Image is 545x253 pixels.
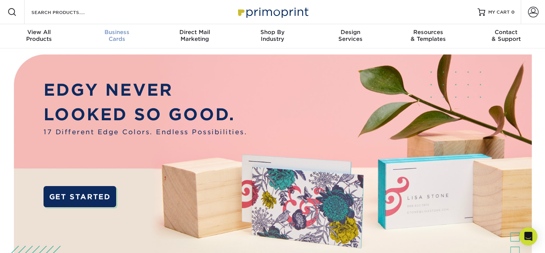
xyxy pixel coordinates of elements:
a: Shop ByIndustry [234,24,311,48]
a: DesignServices [311,24,389,48]
a: Contact& Support [467,24,545,48]
img: Primoprint [235,4,310,20]
span: Shop By [234,29,311,36]
p: EDGY NEVER [44,78,247,102]
a: Resources& Templates [389,24,467,48]
span: Contact [467,29,545,36]
span: MY CART [488,9,510,16]
span: Design [311,29,389,36]
span: 0 [511,9,515,15]
a: GET STARTED [44,186,116,208]
div: & Support [467,29,545,42]
input: SEARCH PRODUCTS..... [31,8,104,17]
div: & Templates [389,29,467,42]
span: Resources [389,29,467,36]
a: Direct MailMarketing [156,24,234,48]
div: Services [311,29,389,42]
span: Business [78,29,156,36]
span: Direct Mail [156,29,234,36]
div: Industry [234,29,311,42]
a: BusinessCards [78,24,156,48]
div: Cards [78,29,156,42]
div: Marketing [156,29,234,42]
p: LOOKED SO GOOD. [44,102,247,127]
div: Open Intercom Messenger [519,227,537,245]
span: 17 Different Edge Colors. Endless Possibilities. [44,127,247,137]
